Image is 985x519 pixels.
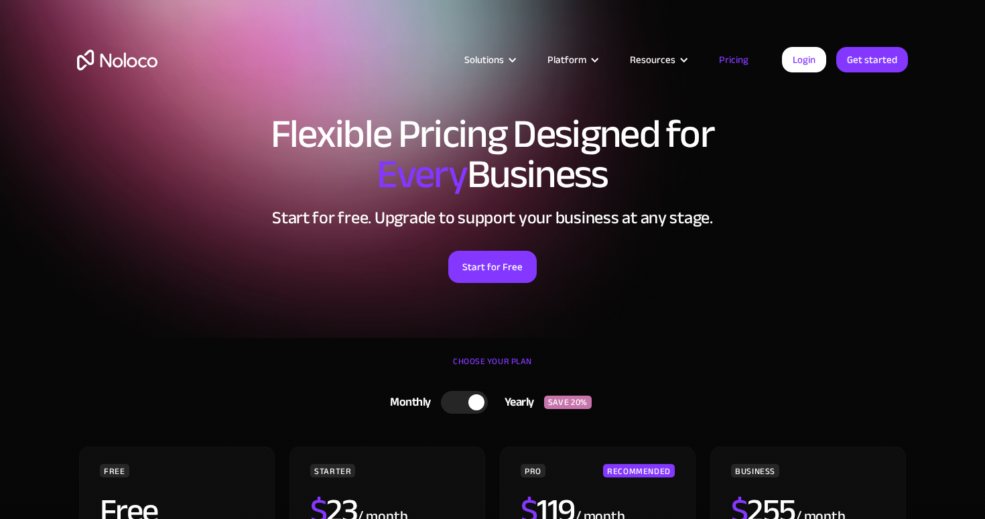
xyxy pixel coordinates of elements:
h1: Flexible Pricing Designed for Business [77,114,908,194]
a: Pricing [702,51,765,68]
a: home [77,50,157,70]
a: Start for Free [448,251,537,283]
div: Yearly [488,392,544,412]
div: Resources [613,51,702,68]
a: Login [782,47,826,72]
div: Platform [547,51,586,68]
div: Platform [531,51,613,68]
div: Solutions [464,51,504,68]
div: SAVE 20% [544,396,592,409]
div: PRO [521,464,545,477]
a: Get started [836,47,908,72]
div: Monthly [373,392,441,412]
div: FREE [100,464,129,477]
div: Resources [630,51,675,68]
span: Every [377,137,467,212]
div: CHOOSE YOUR PLAN [77,351,908,385]
div: STARTER [310,464,355,477]
h2: Start for free. Upgrade to support your business at any stage. [77,208,908,228]
div: Solutions [448,51,531,68]
div: BUSINESS [731,464,779,477]
div: RECOMMENDED [603,464,675,477]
